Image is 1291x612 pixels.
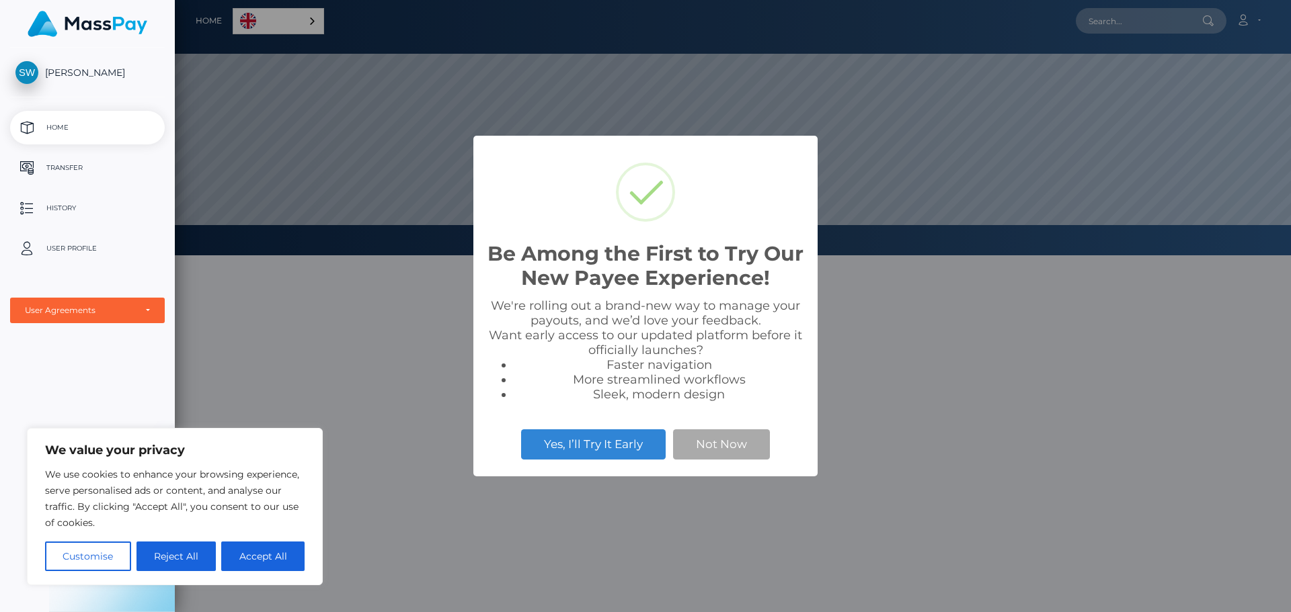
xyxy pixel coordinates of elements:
button: Customise [45,541,131,571]
li: Faster navigation [514,357,804,372]
p: Transfer [15,158,159,178]
li: Sleek, modern design [514,387,804,402]
p: History [15,198,159,218]
button: Yes, I’ll Try It Early [521,429,666,459]
button: User Agreements [10,298,165,323]
p: We use cookies to enhance your browsing experience, serve personalised ads or content, and analys... [45,466,305,531]
span: [PERSON_NAME] [10,67,165,79]
img: MassPay [28,11,147,37]
button: Reject All [136,541,217,571]
div: User Agreements [25,305,135,316]
p: Home [15,118,159,138]
p: We value your privacy [45,442,305,458]
button: Not Now [673,429,770,459]
p: User Profile [15,238,159,259]
div: We're rolling out a brand-new way to manage your payouts, and we’d love your feedback. Want early... [487,298,804,402]
div: We value your privacy [27,428,323,585]
h2: Be Among the First to Try Our New Payee Experience! [487,242,804,290]
li: More streamlined workflows [514,372,804,387]
button: Accept All [221,541,305,571]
